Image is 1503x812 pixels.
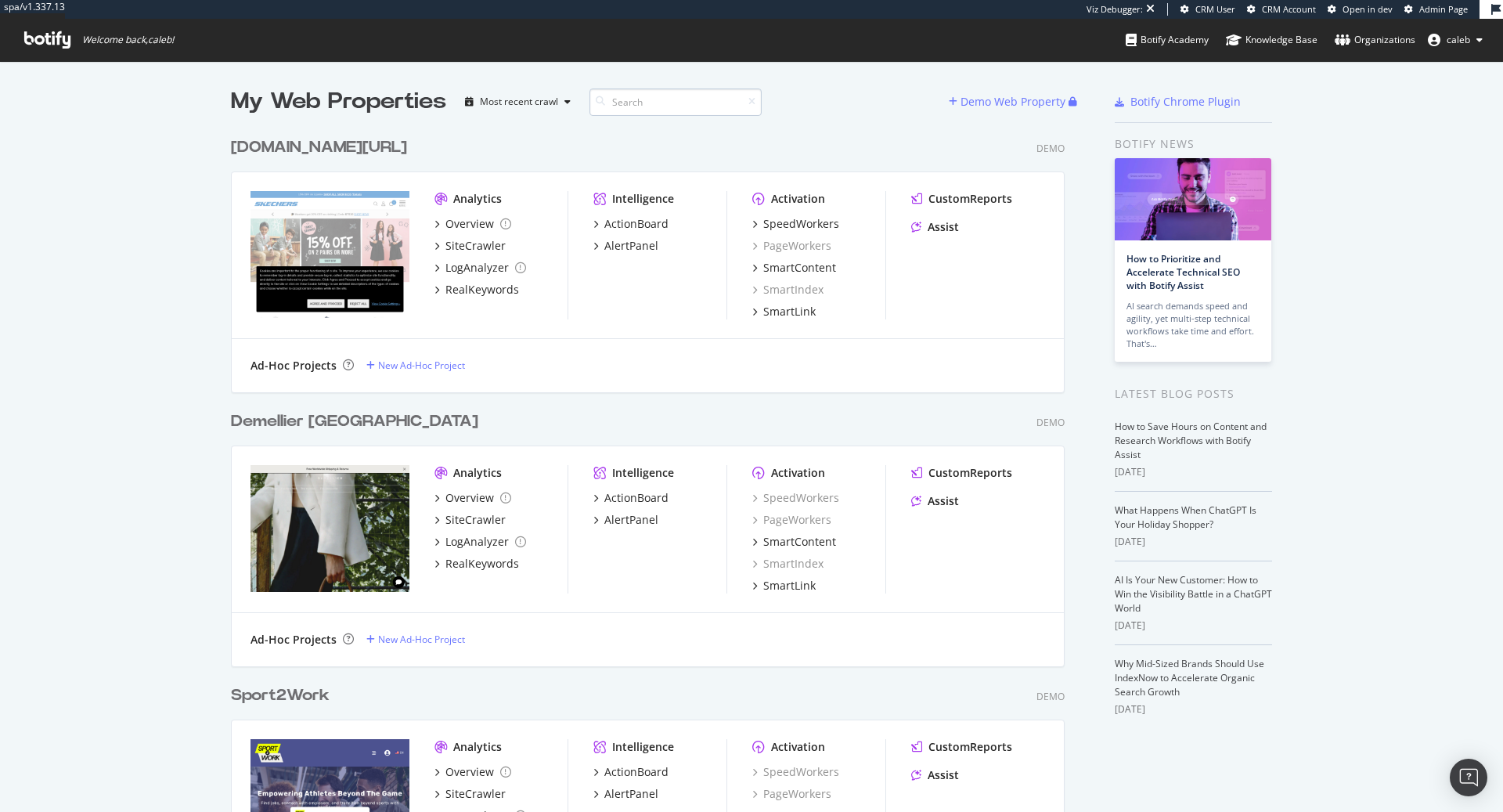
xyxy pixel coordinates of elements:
[1415,27,1495,52] button: caleb
[480,97,558,106] div: Most recent crawl
[366,633,465,646] a: New Ad-Hoc Project
[593,512,658,528] a: AlertPanel
[604,238,658,254] div: AlertPanel
[911,739,1012,755] a: CustomReports
[445,556,519,572] div: RealKeywords
[1262,3,1316,15] span: CRM Account
[1115,94,1241,110] a: Botify Chrome Plugin
[1115,702,1272,716] div: [DATE]
[1087,3,1143,16] div: Viz Debugger:
[763,534,836,550] div: SmartContent
[445,764,494,780] div: Overview
[752,556,824,572] a: SmartIndex
[1036,416,1065,429] div: Demo
[1180,3,1235,16] a: CRM User
[250,191,409,318] img: ShopTalkCrawlsMay27_skechers.co.uk/_bbl
[752,238,831,254] a: PageWorkers
[593,490,669,506] a: ActionBoard
[1419,3,1468,15] span: Admin Page
[231,410,485,433] a: Demellier [GEOGRAPHIC_DATA]
[1036,142,1065,155] div: Demo
[366,359,465,372] a: New Ad-Hoc Project
[752,786,831,802] a: PageWorkers
[1115,465,1272,479] div: [DATE]
[604,216,669,232] div: ActionBoard
[604,764,669,780] div: ActionBoard
[1115,135,1272,153] div: Botify news
[1328,3,1393,16] a: Open in dev
[589,88,762,116] input: Search
[763,304,816,319] div: SmartLink
[231,86,446,117] div: My Web Properties
[604,512,658,528] div: AlertPanel
[752,282,824,298] a: SmartIndex
[1115,619,1272,633] div: [DATE]
[453,739,502,755] div: Analytics
[911,219,959,235] a: Assist
[1115,573,1272,615] a: AI Is Your New Customer: How to Win the Visibility Battle in a ChatGPT World
[445,216,494,232] div: Overview
[1343,3,1393,15] span: Open in dev
[752,490,839,506] a: SpeedWorkers
[445,534,509,550] div: LogAnalyzer
[763,216,839,232] div: SpeedWorkers
[434,764,511,780] a: Overview
[928,465,1012,481] div: CustomReports
[434,534,526,550] a: LogAnalyzer
[434,260,526,276] a: LogAnalyzer
[1036,690,1065,703] div: Demo
[1115,158,1271,240] img: How to Prioritize and Accelerate Technical SEO with Botify Assist
[1115,503,1256,531] a: What Happens When ChatGPT Is Your Holiday Shopper?
[752,216,839,232] a: SpeedWorkers
[250,632,337,648] div: Ad-Hoc Projects
[1126,252,1240,292] a: How to Prioritize and Accelerate Technical SEO with Botify Assist
[378,359,465,372] div: New Ad-Hoc Project
[928,219,959,235] div: Assist
[231,410,478,433] div: Demellier [GEOGRAPHIC_DATA]
[752,578,816,594] a: SmartLink
[911,465,1012,481] a: CustomReports
[949,95,1069,108] a: Demo Web Property
[612,465,674,481] div: Intelligence
[771,191,825,207] div: Activation
[593,786,658,802] a: AlertPanel
[911,191,1012,207] a: CustomReports
[434,512,506,528] a: SiteCrawler
[231,136,413,159] a: [DOMAIN_NAME][URL]
[250,358,337,374] div: Ad-Hoc Projects
[1195,3,1235,15] span: CRM User
[445,490,494,506] div: Overview
[1335,32,1415,48] div: Organizations
[752,534,836,550] a: SmartContent
[593,238,658,254] a: AlertPanel
[752,512,831,528] div: PageWorkers
[1115,657,1264,698] a: Why Mid-Sized Brands Should Use IndexNow to Accelerate Organic Search Growth
[82,34,174,46] span: Welcome back, caleb !
[961,94,1065,110] div: Demo Web Property
[1404,3,1468,16] a: Admin Page
[928,739,1012,755] div: CustomReports
[453,191,502,207] div: Analytics
[434,786,506,802] a: SiteCrawler
[445,786,506,802] div: SiteCrawler
[612,739,674,755] div: Intelligence
[434,490,511,506] a: Overview
[752,304,816,319] a: SmartLink
[434,238,506,254] a: SiteCrawler
[231,684,330,707] div: Sport2Work
[378,633,465,646] div: New Ad-Hoc Project
[763,260,836,276] div: SmartContent
[250,465,409,592] img: Demellier London
[604,490,669,506] div: ActionBoard
[771,465,825,481] div: Activation
[911,767,959,783] a: Assist
[593,216,669,232] a: ActionBoard
[453,465,502,481] div: Analytics
[752,764,839,780] a: SpeedWorkers
[1130,94,1241,110] div: Botify Chrome Plugin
